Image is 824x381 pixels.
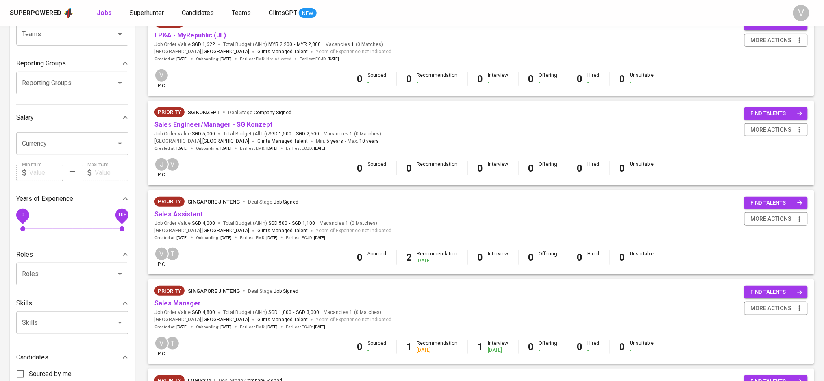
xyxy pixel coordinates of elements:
span: Deal Stage : [228,110,291,115]
span: Years of Experience not indicated. [316,316,393,324]
div: Offering [539,340,557,354]
span: Years of Experience not indicated. [316,48,393,56]
span: Earliest EMD : [240,146,278,151]
span: Max. [348,138,379,144]
div: Skills [16,295,128,311]
div: - [417,168,458,175]
span: Vacancies ( 0 Matches ) [324,309,381,316]
span: SGD 500 [268,220,287,227]
span: Onboarding : [196,56,232,62]
span: Priority [154,108,185,116]
b: 0 [620,163,625,174]
p: Reporting Groups [16,59,66,68]
div: Recommendation [417,340,458,354]
span: Glints Managed Talent [257,138,308,144]
div: V [154,68,169,83]
span: Onboarding : [196,146,232,151]
span: Total Budget (All-In) [223,41,321,48]
input: Value [29,165,63,181]
div: - [630,168,654,175]
span: SGD 1,500 [268,131,291,137]
div: Recommendation [417,72,458,86]
span: 10 years [359,138,379,144]
div: Unsuitable [630,161,654,175]
b: 2 [407,252,412,263]
div: Offering [539,72,557,86]
div: Sourced [368,250,387,264]
b: 0 [528,73,534,85]
span: SGD 4,000 [192,220,215,227]
p: Skills [16,298,32,308]
p: Years of Experience [16,194,73,204]
div: - [630,79,654,86]
div: Offering [539,250,557,264]
div: Recommendation [417,161,458,175]
b: 0 [620,341,625,353]
b: 0 [620,252,625,263]
div: Sourced [368,161,387,175]
div: - [630,257,654,264]
span: [DATE] [220,235,232,241]
span: Deal Stage : [248,199,298,205]
div: - [588,257,600,264]
div: - [488,168,509,175]
div: - [368,347,387,354]
a: Sales Manager [154,299,201,307]
span: Years of Experience not indicated. [316,227,393,235]
b: 0 [620,73,625,85]
span: Created at : [154,235,188,241]
div: - [539,347,557,354]
button: Open [114,268,126,280]
span: Singapore Jinteng [188,288,240,294]
span: Total Budget (All-In) [223,309,319,316]
div: Hired [588,340,600,354]
span: Created at : [154,146,188,151]
div: pic [154,68,169,89]
span: Priority [154,198,185,206]
b: 0 [528,341,534,353]
span: [DATE] [266,324,278,330]
div: Salary [16,109,128,126]
div: Hired [588,72,600,86]
span: [DATE] [176,146,188,151]
button: Open [114,317,126,329]
span: Job Order Value [154,131,215,137]
button: Open [114,28,126,40]
b: 0 [478,252,483,263]
div: Unsuitable [630,250,654,264]
span: Singapore Jinteng [188,199,240,205]
button: find talents [744,107,808,120]
span: Superhunter [130,9,164,17]
span: SGD 1,622 [192,41,215,48]
span: Job Order Value [154,220,215,227]
span: GlintsGPT [269,9,297,17]
div: Unsuitable [630,340,654,354]
div: Hired [588,161,600,175]
span: - [289,220,290,227]
span: SG Konzept [188,109,220,115]
div: Offering [539,161,557,175]
span: [GEOGRAPHIC_DATA] [202,137,249,146]
span: MYR 2,800 [297,41,321,48]
span: Not indicated [266,56,291,62]
span: [GEOGRAPHIC_DATA] , [154,316,249,324]
b: 0 [528,252,534,263]
span: 1 [350,41,354,48]
span: [GEOGRAPHIC_DATA] , [154,48,249,56]
span: SGD 1,100 [292,220,315,227]
a: FP&A - MyRepublic (JF) [154,31,226,39]
span: [DATE] [314,235,325,241]
button: find talents [744,197,808,209]
span: Vacancies ( 0 Matches ) [324,131,381,137]
span: Earliest ECJD : [286,146,325,151]
div: - [539,168,557,175]
a: Superpoweredapp logo [10,7,74,19]
input: Value [95,165,128,181]
b: 0 [577,252,583,263]
p: Candidates [16,353,48,362]
p: Roles [16,250,33,259]
div: Reporting Groups [16,55,128,72]
div: - [417,79,458,86]
span: Created at : [154,324,188,330]
div: New Job received from Demand Team [154,197,185,207]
